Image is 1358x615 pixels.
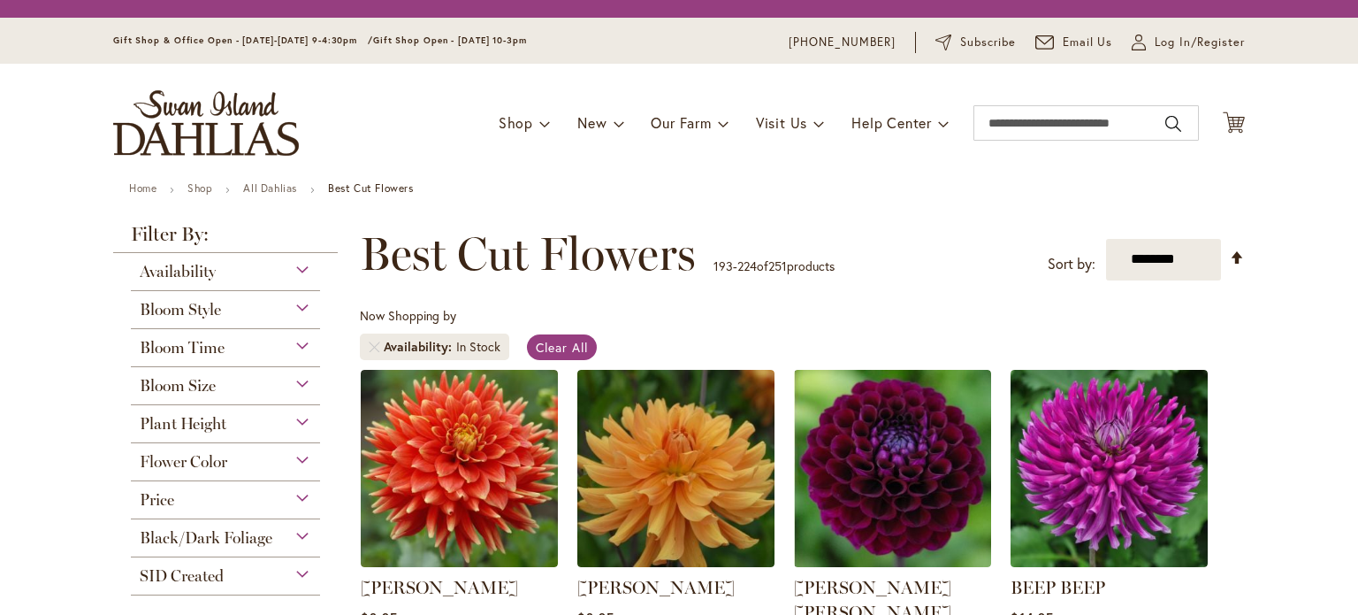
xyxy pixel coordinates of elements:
[361,370,558,567] img: STEVEN DAVID
[140,452,227,472] span: Flower Color
[140,300,221,319] span: Bloom Style
[360,227,696,281] span: Best Cut Flowers
[140,566,224,586] span: SID Created
[935,34,1016,51] a: Subscribe
[361,577,518,598] a: [PERSON_NAME]
[140,414,226,434] span: Plant Height
[243,181,297,195] a: All Dahlias
[527,334,597,360] a: Clear All
[577,577,735,598] a: [PERSON_NAME]
[140,338,225,357] span: Bloom Time
[1011,577,1105,598] a: BEEP BEEP
[577,370,774,567] img: ANDREW CHARLES
[384,338,456,356] span: Availability
[536,339,588,356] span: Clear All
[361,554,558,571] a: STEVEN DAVID
[789,34,896,51] a: [PHONE_NUMBER]
[113,35,373,46] span: Gift Shop & Office Open - [DATE]-[DATE] 9-4:30pm /
[140,528,272,548] span: Black/Dark Foliage
[737,258,757,274] span: 224
[369,342,379,352] a: Remove Availability In Stock
[713,258,733,274] span: 193
[1048,248,1095,281] label: Sort by:
[187,181,212,195] a: Shop
[577,113,607,132] span: New
[756,113,807,132] span: Visit Us
[1165,110,1181,138] button: Search
[794,554,991,571] a: JASON MATTHEW
[1155,34,1245,51] span: Log In/Register
[499,113,533,132] span: Shop
[1132,34,1245,51] a: Log In/Register
[794,370,991,567] img: JASON MATTHEW
[851,113,932,132] span: Help Center
[713,252,835,281] p: - of products
[1063,34,1113,51] span: Email Us
[360,307,456,324] span: Now Shopping by
[1011,370,1208,567] img: BEEP BEEP
[113,225,338,253] strong: Filter By:
[113,90,299,156] a: store logo
[577,554,774,571] a: ANDREW CHARLES
[1011,554,1208,571] a: BEEP BEEP
[373,35,527,46] span: Gift Shop Open - [DATE] 10-3pm
[328,181,414,195] strong: Best Cut Flowers
[140,490,174,510] span: Price
[768,258,787,274] span: 251
[1035,34,1113,51] a: Email Us
[456,338,500,356] div: In Stock
[129,181,156,195] a: Home
[140,376,216,396] span: Bloom Size
[140,262,216,281] span: Availability
[651,113,711,132] span: Our Farm
[960,34,1016,51] span: Subscribe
